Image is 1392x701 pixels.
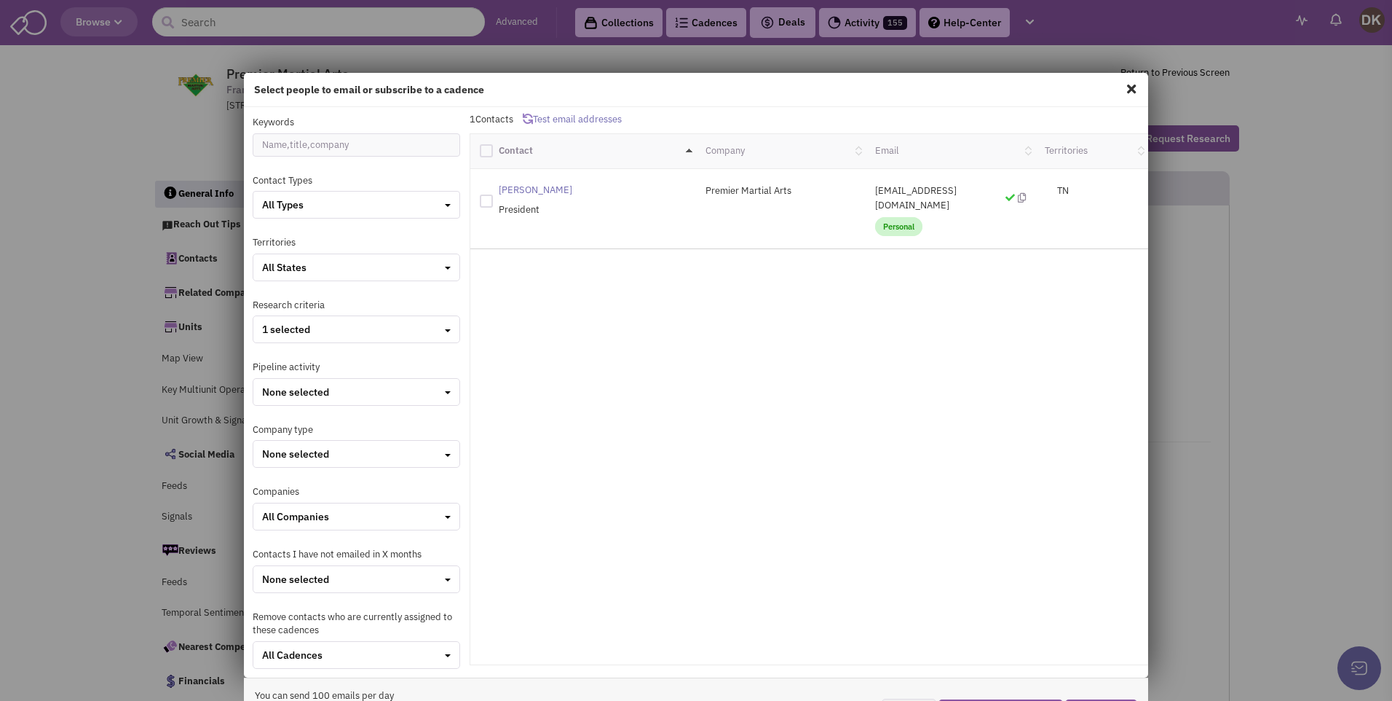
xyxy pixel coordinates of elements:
span: Personal [875,217,922,236]
label: Territories [253,236,296,250]
span: 1 [470,113,475,125]
a: Territories [1045,144,1088,157]
button: None selected [253,378,460,406]
a: Contact [499,144,533,158]
span: All Cadences [262,649,323,662]
label: Research criteria [253,299,325,313]
label: Company type [253,423,313,437]
input: Name,title,company [253,133,460,157]
div: Premier Martial Arts [696,184,866,198]
span: None selected [262,447,329,461]
button: All Cadences [253,641,460,669]
div: TN [1035,184,1148,198]
label: Remove contacts who are currently assigned to these cadences [253,611,460,638]
button: None selected [253,440,460,468]
span: All Types [262,198,304,211]
p: Contacts [470,113,1149,127]
button: 1 selected [253,316,460,343]
label: Contacts I have not emailed in X months [253,548,422,562]
span: 1 selected [262,323,310,336]
span: None selected [262,573,329,586]
a: Company [705,144,745,157]
span: All Companies [262,510,329,523]
span: None selected [262,385,329,399]
button: All States [253,254,460,281]
label: Keywords [253,116,294,130]
button: All Types [253,192,459,218]
spn: [PERSON_NAME] [499,184,572,196]
label: Companies [253,485,299,499]
label: Pipeline activity [253,361,320,375]
span: All States [262,261,307,274]
h4: Select people to email or subscribe to a cadence [254,83,1139,96]
button: All Companies [253,503,460,530]
p: smthompson1975@gmail.com [875,184,1026,213]
span: Test email addresses [533,113,622,125]
span: President [499,203,539,216]
label: Contact Types [253,174,312,188]
a: Email [875,144,899,157]
button: None selected [253,565,460,593]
